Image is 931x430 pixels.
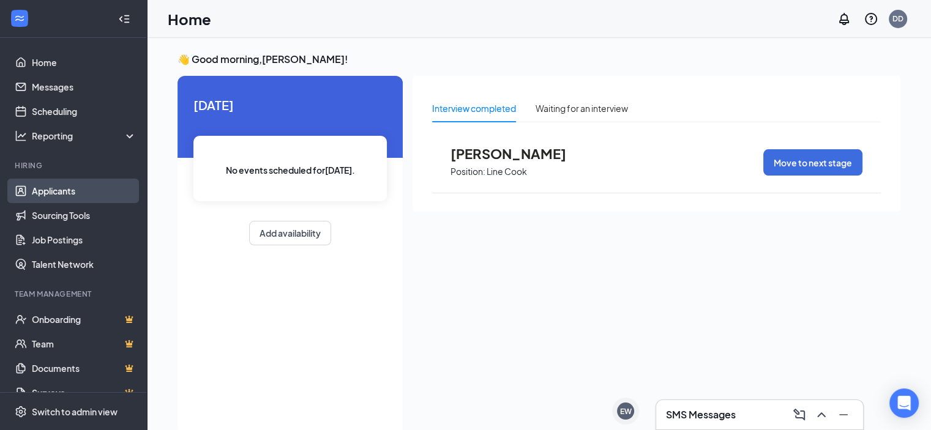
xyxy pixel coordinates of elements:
[536,102,628,115] div: Waiting for an interview
[792,407,807,422] svg: ComposeMessage
[666,408,736,421] h3: SMS Messages
[32,228,136,252] a: Job Postings
[32,406,118,418] div: Switch to admin view
[620,406,632,417] div: EW
[32,380,136,405] a: SurveysCrown
[864,12,878,26] svg: QuestionInfo
[226,163,355,177] span: No events scheduled for [DATE] .
[15,289,134,299] div: Team Management
[178,53,900,66] h3: 👋 Good morning, [PERSON_NAME] !
[836,407,851,422] svg: Minimize
[32,179,136,203] a: Applicants
[814,407,829,422] svg: ChevronUp
[834,405,853,424] button: Minimize
[32,50,136,75] a: Home
[118,13,130,25] svg: Collapse
[32,307,136,332] a: OnboardingCrown
[249,221,331,245] button: Add availability
[487,166,527,177] p: Line Cook
[889,388,919,418] div: Open Intercom Messenger
[892,13,903,24] div: DD
[790,405,809,424] button: ComposeMessage
[812,405,831,424] button: ChevronUp
[13,12,26,24] svg: WorkstreamLogo
[763,149,862,176] button: Move to next stage
[15,406,27,418] svg: Settings
[32,252,136,276] a: Talent Network
[451,146,585,161] span: [PERSON_NAME]
[837,12,851,26] svg: Notifications
[451,166,485,177] p: Position:
[193,95,387,114] span: [DATE]
[15,160,134,171] div: Hiring
[168,9,211,29] h1: Home
[15,130,27,142] svg: Analysis
[32,99,136,124] a: Scheduling
[432,102,516,115] div: Interview completed
[32,356,136,380] a: DocumentsCrown
[32,203,136,228] a: Sourcing Tools
[32,75,136,99] a: Messages
[32,332,136,356] a: TeamCrown
[32,130,137,142] div: Reporting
